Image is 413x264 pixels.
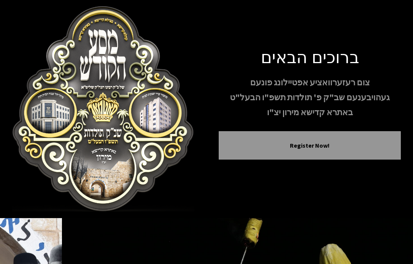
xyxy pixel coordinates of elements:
h1: ברוכים הבאים [219,46,401,67]
img: Meron Toldos Logo [12,6,194,212]
p: באתרא קדישא מירון יצ"ו [219,106,401,119]
button: Register Now! [228,141,391,150]
p: געהויבענעם שב"ק פ' תולדות תשפ"ו הבעל"ט [219,91,401,104]
p: צום רעזערוואציע אפטיילונג פונעם [219,76,401,89]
